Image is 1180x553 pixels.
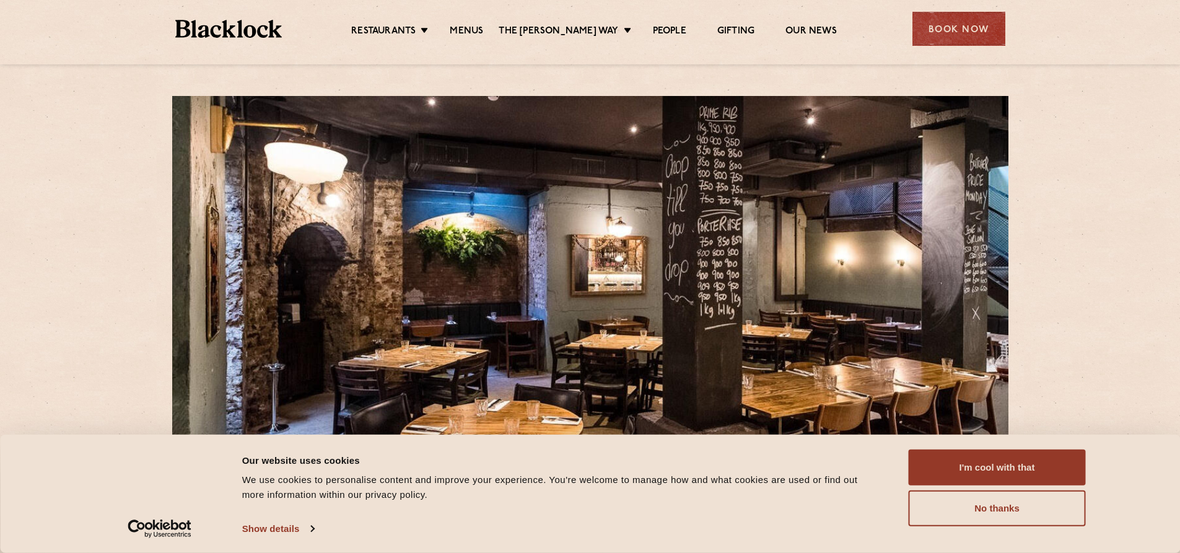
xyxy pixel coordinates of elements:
div: We use cookies to personalise content and improve your experience. You're welcome to manage how a... [242,472,881,502]
button: I'm cool with that [909,450,1086,486]
div: Our website uses cookies [242,453,881,468]
a: The [PERSON_NAME] Way [499,25,618,39]
a: Gifting [717,25,754,39]
a: Show details [242,520,314,538]
a: Our News [785,25,837,39]
a: People [653,25,686,39]
a: Restaurants [351,25,416,39]
img: BL_Textured_Logo-footer-cropped.svg [175,20,282,38]
button: No thanks [909,490,1086,526]
a: Menus [450,25,483,39]
a: Usercentrics Cookiebot - opens in a new window [105,520,214,538]
div: Book Now [912,12,1005,46]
